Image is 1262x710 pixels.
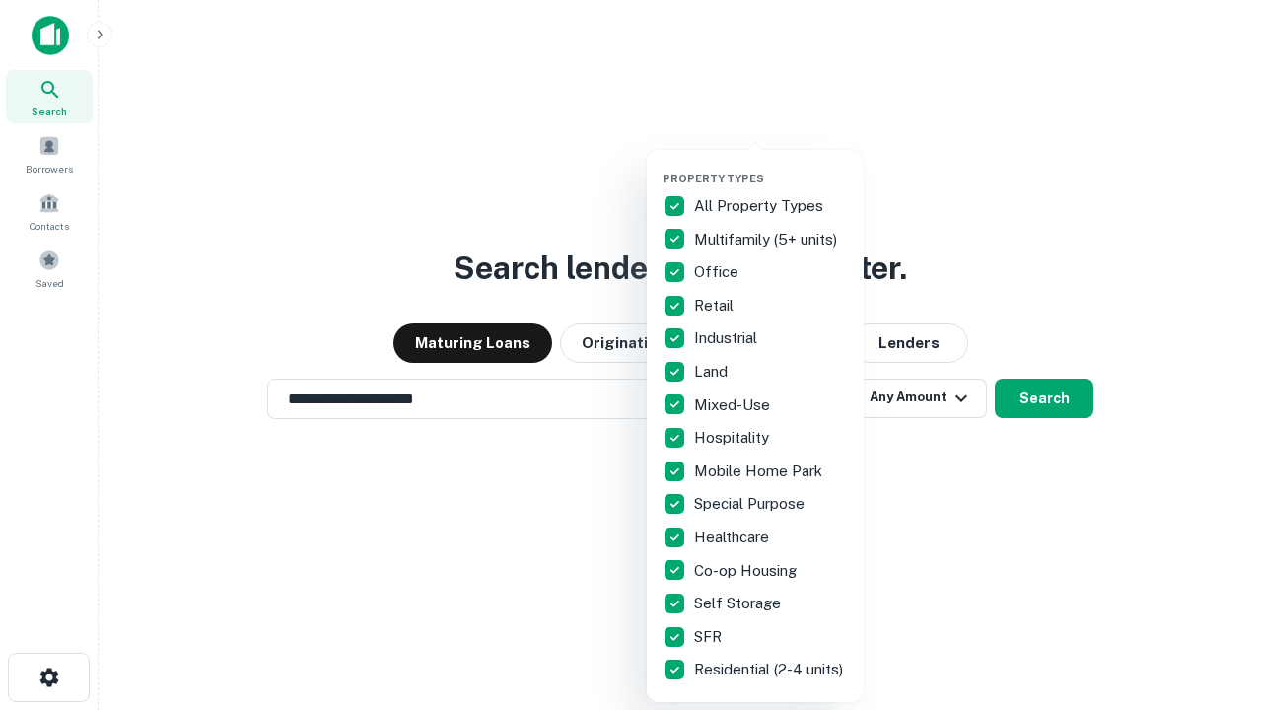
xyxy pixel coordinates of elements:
p: Industrial [694,326,761,350]
iframe: Chat Widget [1163,552,1262,647]
p: SFR [694,625,726,649]
p: Healthcare [694,526,773,549]
p: Land [694,360,732,384]
span: Property Types [663,173,764,184]
p: Mobile Home Park [694,460,826,483]
p: Co-op Housing [694,559,801,583]
p: Office [694,260,742,284]
p: All Property Types [694,194,827,218]
p: Special Purpose [694,492,808,516]
p: Hospitality [694,426,773,450]
p: Residential (2-4 units) [694,658,847,681]
p: Retail [694,294,737,318]
p: Mixed-Use [694,393,774,417]
p: Self Storage [694,592,785,615]
p: Multifamily (5+ units) [694,228,841,251]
